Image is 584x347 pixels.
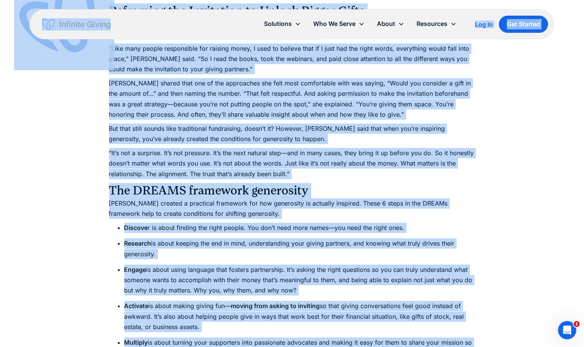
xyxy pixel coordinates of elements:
[124,223,475,233] li: r is about finding the right people. You don’t need more names—you need the right ones.
[475,20,493,29] a: Log In
[313,19,356,29] div: Who We Serve
[109,148,475,179] p: “It’s not a surprise. It’s not pressure. It’s the next natural step—and in many cases, they bring...
[377,19,395,29] div: About
[109,3,475,19] h3: Reframing the Invitation to Unlock Bigger Gifts
[124,224,148,231] strong: Discove
[475,21,493,27] div: Log In
[109,124,475,144] p: But that still sounds like traditional fundraising, doesn’t it? However, [PERSON_NAME] said that ...
[410,16,463,32] div: Resources
[124,265,475,296] li: is about using language that fosters partnership. It’s asking the right questions so you can trul...
[124,301,475,332] li: is about making giving fun— so that giving conversations feel good instead of awkward. It’s also ...
[499,16,548,33] a: Get Started
[258,16,307,32] div: Solutions
[109,198,475,219] p: [PERSON_NAME] created a practical framework for how generosity is actually inspired. These 6 step...
[264,19,292,29] div: Solutions
[42,18,111,31] a: home
[124,302,149,310] strong: Activate
[124,238,475,259] li: is about keeping the end in mind, understanding your giving partners, and knowing what truly driv...
[307,16,371,32] div: Who We Serve
[124,266,146,273] strong: Engage
[417,19,447,29] div: Resources
[231,302,320,310] strong: moving from asking to inviting
[558,321,576,339] iframe: Intercom live chat
[109,78,475,120] p: [PERSON_NAME] shared that one of the approaches she felt most comfortable with was saying, “Would...
[124,339,148,346] strong: Multiply
[109,43,475,75] p: “Like many people responsible for raising money, I used to believe that if I just had the right w...
[124,239,151,247] strong: Research
[371,16,410,32] div: About
[109,183,475,198] h3: The DREAMS framework generosity
[574,321,580,327] span: 1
